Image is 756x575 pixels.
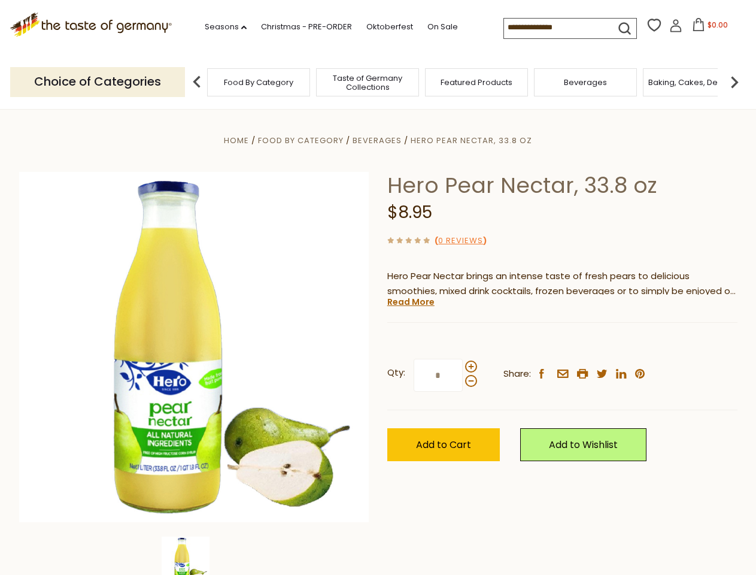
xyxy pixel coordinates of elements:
[353,135,402,146] a: Beverages
[414,359,463,392] input: Qty:
[261,20,352,34] a: Christmas - PRE-ORDER
[648,78,741,87] a: Baking, Cakes, Desserts
[441,78,512,87] a: Featured Products
[438,235,483,247] a: 0 Reviews
[503,367,531,382] span: Share:
[387,296,435,308] a: Read More
[387,428,500,461] button: Add to Cart
[185,70,209,94] img: previous arrow
[19,172,369,522] img: Hero Pear Nectar, 33.8 oz
[685,18,736,36] button: $0.00
[205,20,247,34] a: Seasons
[520,428,646,461] a: Add to Wishlist
[564,78,607,87] a: Beverages
[416,438,471,452] span: Add to Cart
[320,74,415,92] a: Taste of Germany Collections
[708,20,728,30] span: $0.00
[10,67,185,96] p: Choice of Categories
[435,235,487,246] span: ( )
[387,201,432,224] span: $8.95
[411,135,532,146] a: Hero Pear Nectar, 33.8 oz
[366,20,413,34] a: Oktoberfest
[387,365,405,380] strong: Qty:
[722,70,746,94] img: next arrow
[387,269,737,299] p: Hero Pear Nectar brings an intense taste of fresh pears to delicious smoothies, mixed drink cockt...
[387,172,737,199] h1: Hero Pear Nectar, 33.8 oz
[427,20,458,34] a: On Sale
